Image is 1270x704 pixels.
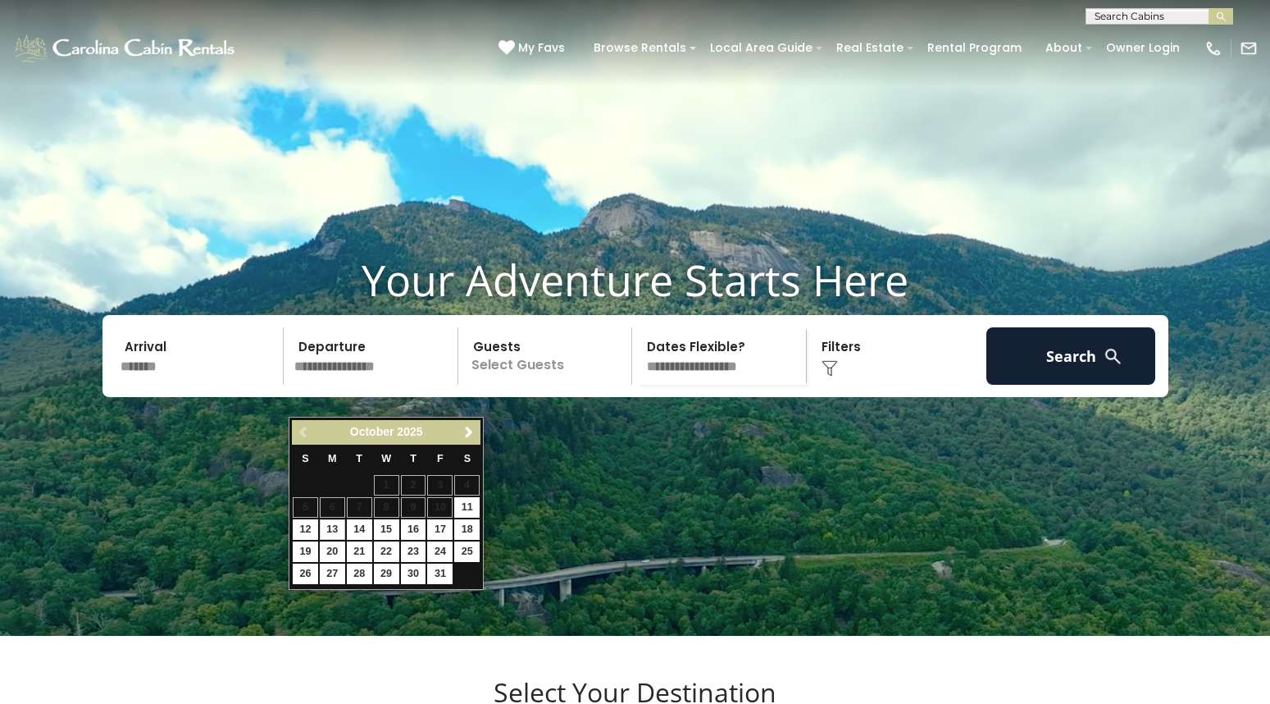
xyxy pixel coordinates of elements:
a: 23 [401,542,426,562]
a: 26 [293,564,318,584]
button: Search [986,327,1156,385]
a: 29 [374,564,399,584]
a: 27 [320,564,345,584]
a: 17 [427,519,453,540]
p: Select Guests [463,327,632,385]
a: My Favs [498,39,569,57]
a: 28 [347,564,372,584]
a: 20 [320,542,345,562]
img: White-1-1-2.png [12,32,239,65]
a: Real Estate [828,35,912,61]
h1: Your Adventure Starts Here [12,254,1258,305]
span: My Favs [518,39,565,57]
a: 30 [401,564,426,584]
a: 22 [374,542,399,562]
a: 18 [454,519,480,540]
a: 13 [320,519,345,540]
span: 2025 [397,425,422,438]
span: Thursday [410,453,417,464]
a: Next [458,423,479,443]
span: October [350,425,394,438]
a: Browse Rentals [585,35,694,61]
a: 19 [293,542,318,562]
a: 25 [454,542,480,562]
span: Sunday [302,453,308,464]
a: Local Area Guide [702,35,821,61]
span: Wednesday [381,453,391,464]
span: Next [462,426,476,439]
a: 15 [374,519,399,540]
span: Monday [328,453,337,464]
a: Rental Program [919,35,1030,61]
img: phone-regular-white.png [1204,39,1222,57]
a: 24 [427,542,453,562]
a: 21 [347,542,372,562]
a: 31 [427,564,453,584]
a: 16 [401,519,426,540]
span: Friday [437,453,444,464]
img: mail-regular-white.png [1240,39,1258,57]
img: filter--v1.png [822,360,838,377]
a: 11 [454,497,480,518]
span: Saturday [464,453,471,464]
a: 14 [347,519,372,540]
a: About [1037,35,1090,61]
a: 12 [293,519,318,540]
a: Owner Login [1098,35,1188,61]
span: Tuesday [356,453,362,464]
img: search-regular-white.png [1103,346,1123,367]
